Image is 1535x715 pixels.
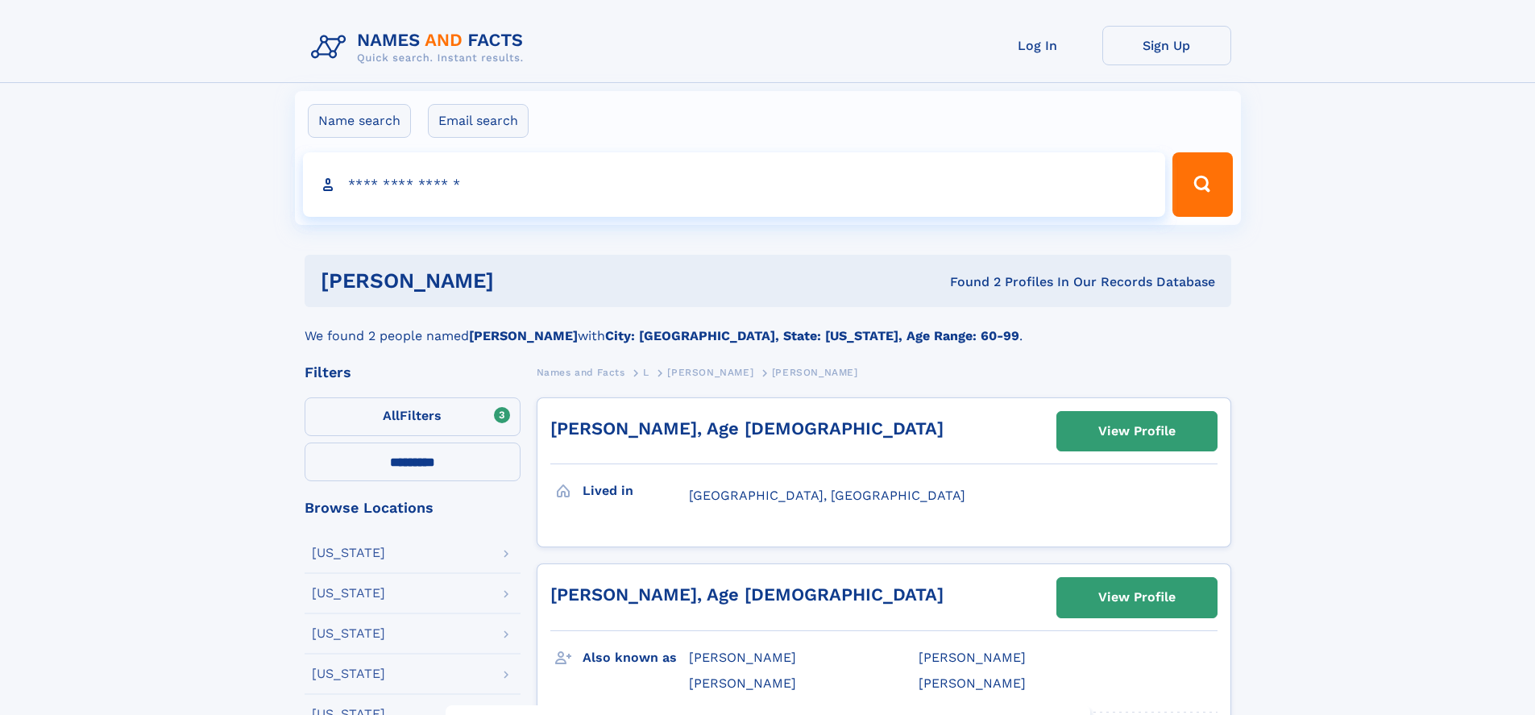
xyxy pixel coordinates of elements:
div: Found 2 Profiles In Our Records Database [722,273,1215,291]
img: Logo Names and Facts [305,26,537,69]
input: search input [303,152,1166,217]
h1: [PERSON_NAME] [321,271,722,291]
div: Browse Locations [305,501,521,515]
label: Name search [308,104,411,138]
h3: Lived in [583,477,689,505]
label: Filters [305,397,521,436]
b: City: [GEOGRAPHIC_DATA], State: [US_STATE], Age Range: 60-99 [605,328,1019,343]
a: L [643,362,649,382]
div: We found 2 people named with . [305,307,1231,346]
div: [US_STATE] [312,667,385,680]
div: Filters [305,365,521,380]
button: Search Button [1172,152,1232,217]
span: [PERSON_NAME] [689,676,796,691]
a: Names and Facts [537,362,625,382]
a: Sign Up [1102,26,1231,65]
div: View Profile [1098,413,1176,450]
span: All [383,408,400,423]
b: [PERSON_NAME] [469,328,578,343]
span: [GEOGRAPHIC_DATA], [GEOGRAPHIC_DATA] [689,488,965,503]
span: [PERSON_NAME] [689,650,796,665]
span: [PERSON_NAME] [667,367,753,378]
h3: Also known as [583,644,689,671]
span: L [643,367,649,378]
div: [US_STATE] [312,587,385,600]
span: [PERSON_NAME] [772,367,858,378]
a: [PERSON_NAME], Age [DEMOGRAPHIC_DATA] [550,418,944,439]
div: View Profile [1098,579,1176,616]
div: [US_STATE] [312,627,385,640]
label: Email search [428,104,529,138]
a: [PERSON_NAME], Age [DEMOGRAPHIC_DATA] [550,584,944,605]
a: View Profile [1057,412,1217,451]
a: Log In [973,26,1102,65]
span: [PERSON_NAME] [919,650,1026,665]
div: [US_STATE] [312,547,385,559]
span: [PERSON_NAME] [919,676,1026,691]
a: [PERSON_NAME] [667,362,753,382]
a: View Profile [1057,578,1217,617]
